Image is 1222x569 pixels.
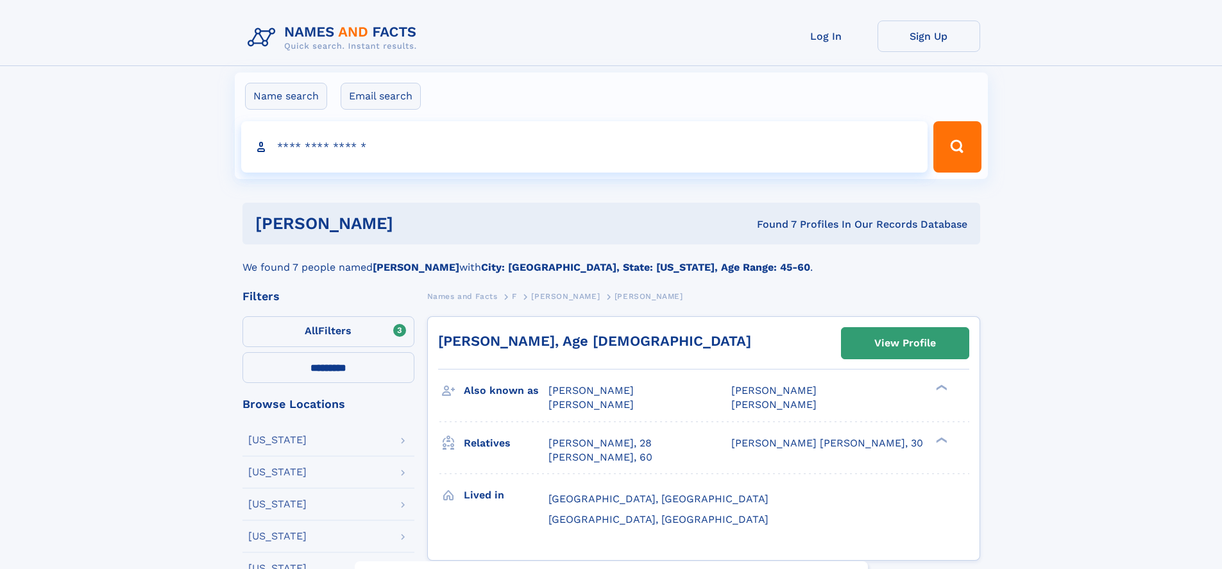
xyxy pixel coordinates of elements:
a: Sign Up [878,21,980,52]
h1: [PERSON_NAME] [255,216,575,232]
div: [US_STATE] [248,467,307,477]
span: [PERSON_NAME] [548,384,634,396]
h3: Relatives [464,432,548,454]
h3: Also known as [464,380,548,402]
a: [PERSON_NAME], 28 [548,436,652,450]
span: [PERSON_NAME] [548,398,634,411]
b: [PERSON_NAME] [373,261,459,273]
div: [US_STATE] [248,499,307,509]
a: [PERSON_NAME], 60 [548,450,652,464]
div: We found 7 people named with . [242,244,980,275]
button: Search Button [933,121,981,173]
a: [PERSON_NAME] [531,288,600,304]
a: F [512,288,517,304]
a: Log In [775,21,878,52]
div: Filters [242,291,414,302]
b: City: [GEOGRAPHIC_DATA], State: [US_STATE], Age Range: 45-60 [481,261,810,273]
a: [PERSON_NAME], Age [DEMOGRAPHIC_DATA] [438,333,751,349]
label: Name search [245,83,327,110]
span: All [305,325,318,337]
span: [GEOGRAPHIC_DATA], [GEOGRAPHIC_DATA] [548,513,768,525]
div: Browse Locations [242,398,414,410]
label: Filters [242,316,414,347]
span: F [512,292,517,301]
h3: Lived in [464,484,548,506]
label: Email search [341,83,421,110]
span: [PERSON_NAME] [615,292,683,301]
span: [PERSON_NAME] [531,292,600,301]
div: View Profile [874,328,936,358]
div: ❯ [933,436,948,444]
span: [GEOGRAPHIC_DATA], [GEOGRAPHIC_DATA] [548,493,768,505]
div: Found 7 Profiles In Our Records Database [575,217,967,232]
div: ❯ [933,384,948,392]
span: [PERSON_NAME] [731,384,817,396]
span: [PERSON_NAME] [731,398,817,411]
input: search input [241,121,928,173]
div: [US_STATE] [248,531,307,541]
div: [US_STATE] [248,435,307,445]
img: Logo Names and Facts [242,21,427,55]
a: [PERSON_NAME] [PERSON_NAME], 30 [731,436,923,450]
a: View Profile [842,328,969,359]
a: Names and Facts [427,288,498,304]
